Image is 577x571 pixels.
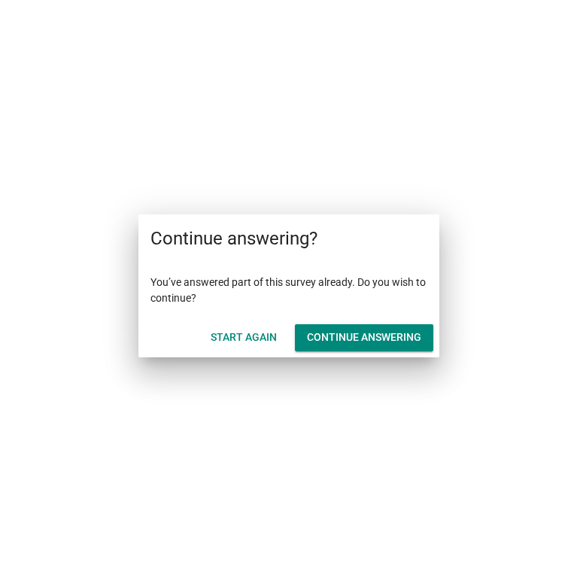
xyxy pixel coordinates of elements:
button: Continue answering [295,324,433,351]
div: You’ve answered part of this survey already. Do you wish to continue? [138,263,439,318]
div: Continue answering? [138,214,439,263]
div: Start Again [211,330,277,345]
div: Continue answering [307,330,421,345]
button: Start Again [199,324,289,351]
